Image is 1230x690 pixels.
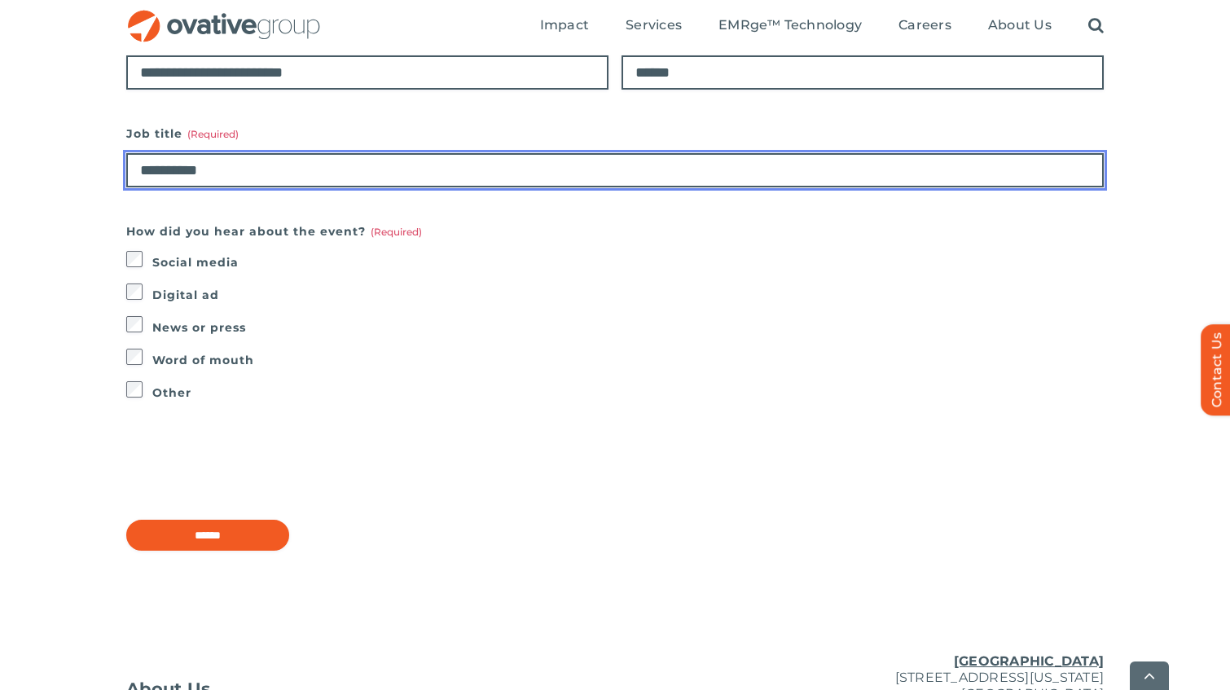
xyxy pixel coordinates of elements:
label: Other [152,381,1104,404]
a: About Us [988,17,1052,35]
label: Word of mouth [152,349,1104,371]
span: (Required) [371,226,422,238]
a: Services [626,17,682,35]
iframe: reCAPTCHA [126,437,374,500]
a: EMRge™ Technology [718,17,862,35]
a: Careers [898,17,951,35]
span: EMRge™ Technology [718,17,862,33]
span: About Us [988,17,1052,33]
span: (Required) [187,128,239,140]
a: Impact [540,17,589,35]
u: [GEOGRAPHIC_DATA] [954,653,1104,669]
label: Social media [152,251,1104,274]
a: OG_Full_horizontal_RGB [126,8,322,24]
span: Impact [540,17,589,33]
label: Digital ad [152,283,1104,306]
label: Job title [126,122,1104,145]
span: Services [626,17,682,33]
span: Careers [898,17,951,33]
label: News or press [152,316,1104,339]
legend: How did you hear about the event? [126,220,422,243]
a: Search [1088,17,1104,35]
